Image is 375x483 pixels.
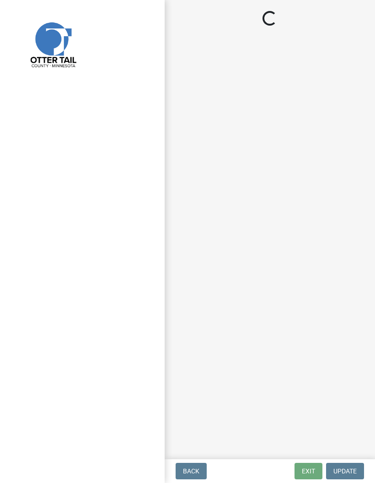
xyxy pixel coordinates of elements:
[183,467,199,475] span: Back
[326,463,364,479] button: Update
[176,463,207,479] button: Back
[295,463,322,479] button: Exit
[18,10,87,78] img: Otter Tail County, Minnesota
[333,467,357,475] span: Update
